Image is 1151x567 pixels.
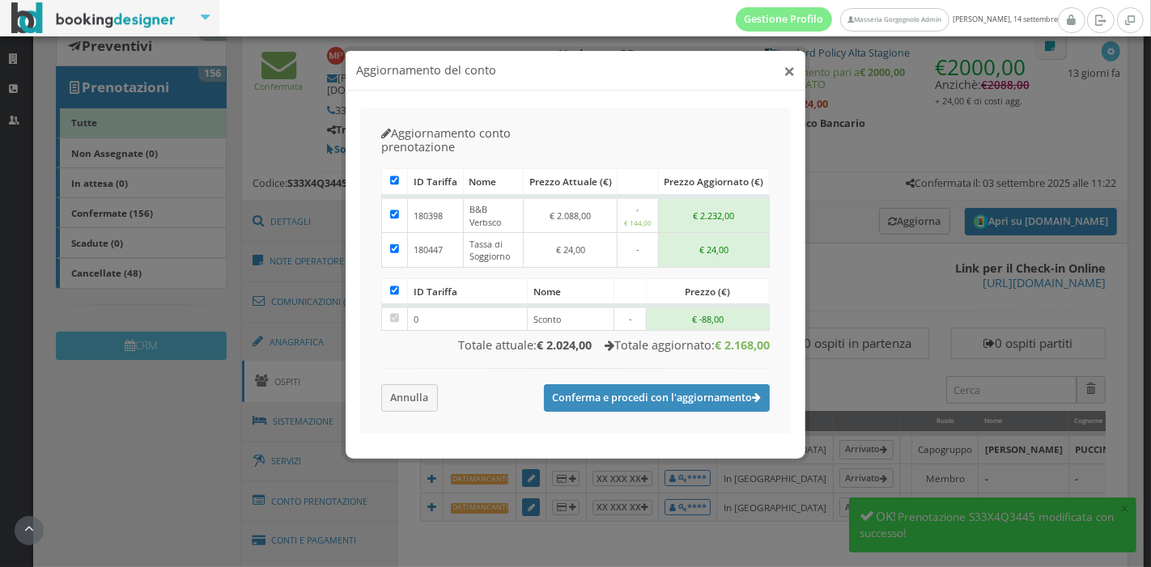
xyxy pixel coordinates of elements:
td: 0 [408,306,528,330]
a: Masseria Gorgognolo Admin [840,8,949,32]
td: 180447 [408,233,464,268]
div: ID Tariffa [408,279,527,303]
td: Sconto [528,306,614,330]
h4: Totale attuale: Totale aggiornato: [381,338,771,352]
td: € 2.088,00 [523,197,618,233]
b: € 2.024,00 [537,337,592,353]
td: Tassa di Soggiorno [463,233,523,268]
td: - [618,233,658,268]
a: Gestione Profilo [736,7,833,32]
img: BookingDesigner.com [11,2,176,34]
small: +€ 144,00 [624,205,652,226]
span: [PERSON_NAME], 14 settembre [736,7,1058,32]
td: - [614,306,647,330]
td: 180398 [408,197,464,233]
div: Nome [528,279,614,303]
div: Prezzo (€) [647,279,770,303]
button: Annulla [381,384,439,411]
button: Conferma e procedi con l'aggiornamento [544,384,771,412]
b: € 2.168,00 [715,337,770,353]
td: B&B Verbsco [463,197,523,233]
td: € -88,00 [646,306,770,330]
td: € 2.232,00 [658,197,770,233]
td: € 24,00 [658,233,770,268]
td: € 24,00 [523,233,618,268]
